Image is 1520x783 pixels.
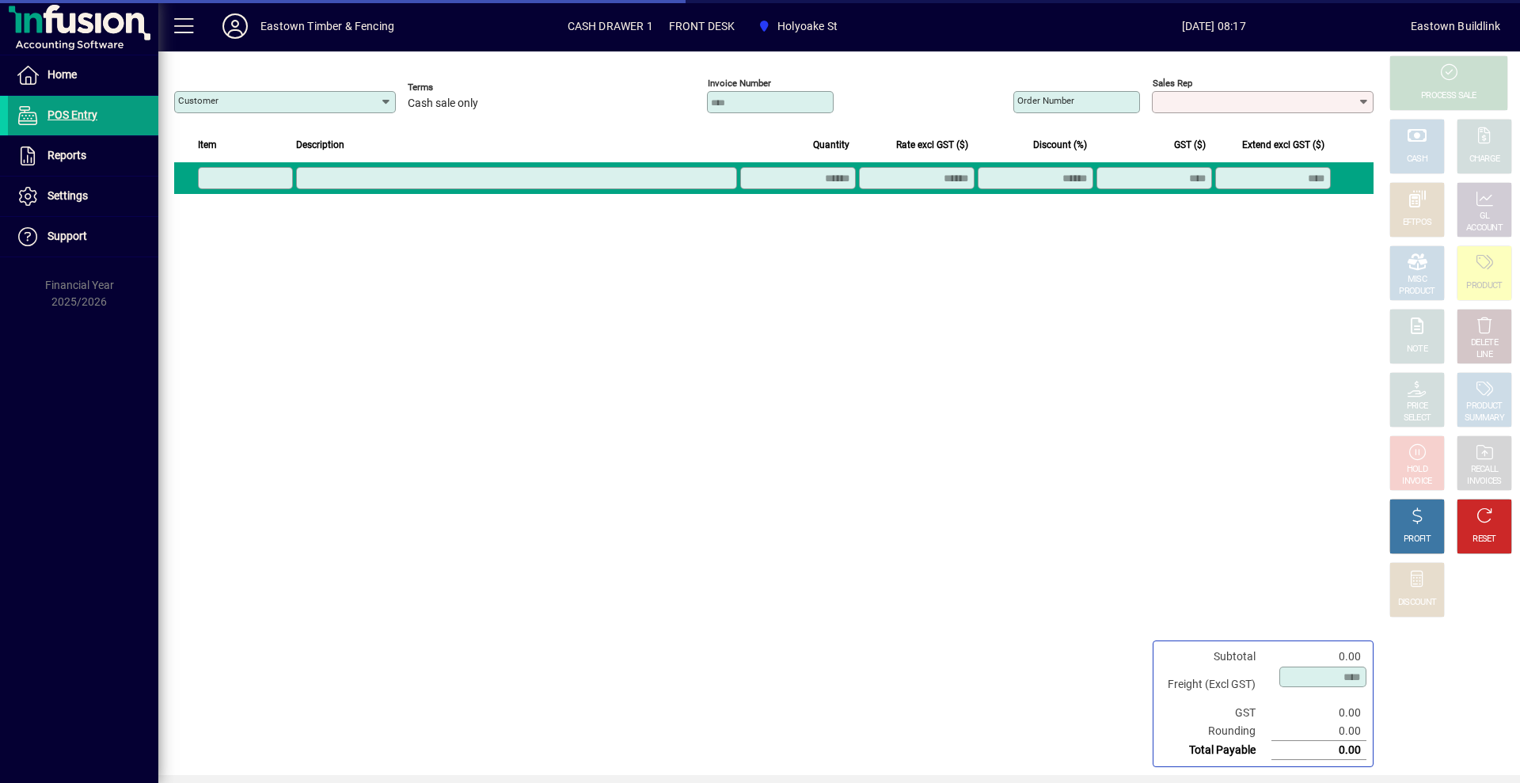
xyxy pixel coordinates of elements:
[1466,222,1503,234] div: ACCOUNT
[777,13,838,39] span: Holyoake St
[47,108,97,121] span: POS Entry
[1271,704,1366,722] td: 0.00
[1421,90,1476,102] div: PROCESS SALE
[1466,401,1502,412] div: PRODUCT
[1469,154,1500,165] div: CHARGE
[568,13,653,39] span: CASH DRAWER 1
[1160,648,1271,666] td: Subtotal
[1398,597,1436,609] div: DISCOUNT
[751,12,844,40] span: Holyoake St
[1465,412,1504,424] div: SUMMARY
[1399,286,1434,298] div: PRODUCT
[1174,136,1206,154] span: GST ($)
[1153,78,1192,89] mat-label: Sales rep
[1407,154,1427,165] div: CASH
[708,78,771,89] mat-label: Invoice number
[1476,349,1492,361] div: LINE
[8,217,158,257] a: Support
[896,136,968,154] span: Rate excl GST ($)
[1404,534,1431,545] div: PROFIT
[1160,741,1271,760] td: Total Payable
[1271,648,1366,666] td: 0.00
[1271,722,1366,741] td: 0.00
[1407,464,1427,476] div: HOLD
[1017,95,1074,106] mat-label: Order number
[260,13,394,39] div: Eastown Timber & Fencing
[47,68,77,81] span: Home
[8,55,158,95] a: Home
[1407,401,1428,412] div: PRICE
[210,12,260,40] button: Profile
[1472,534,1496,545] div: RESET
[8,177,158,216] a: Settings
[813,136,849,154] span: Quantity
[296,136,344,154] span: Description
[1160,722,1271,741] td: Rounding
[1016,13,1411,39] span: [DATE] 08:17
[47,189,88,202] span: Settings
[1471,464,1499,476] div: RECALL
[1471,337,1498,349] div: DELETE
[1466,280,1502,292] div: PRODUCT
[1404,412,1431,424] div: SELECT
[669,13,735,39] span: FRONT DESK
[408,97,478,110] span: Cash sale only
[1160,704,1271,722] td: GST
[1271,741,1366,760] td: 0.00
[1411,13,1500,39] div: Eastown Buildlink
[47,230,87,242] span: Support
[178,95,218,106] mat-label: Customer
[1160,666,1271,704] td: Freight (Excl GST)
[1402,476,1431,488] div: INVOICE
[1408,274,1427,286] div: MISC
[1407,344,1427,355] div: NOTE
[1033,136,1087,154] span: Discount (%)
[47,149,86,162] span: Reports
[1403,217,1432,229] div: EFTPOS
[8,136,158,176] a: Reports
[1242,136,1324,154] span: Extend excl GST ($)
[198,136,217,154] span: Item
[1480,211,1490,222] div: GL
[1467,476,1501,488] div: INVOICES
[408,82,503,93] span: Terms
